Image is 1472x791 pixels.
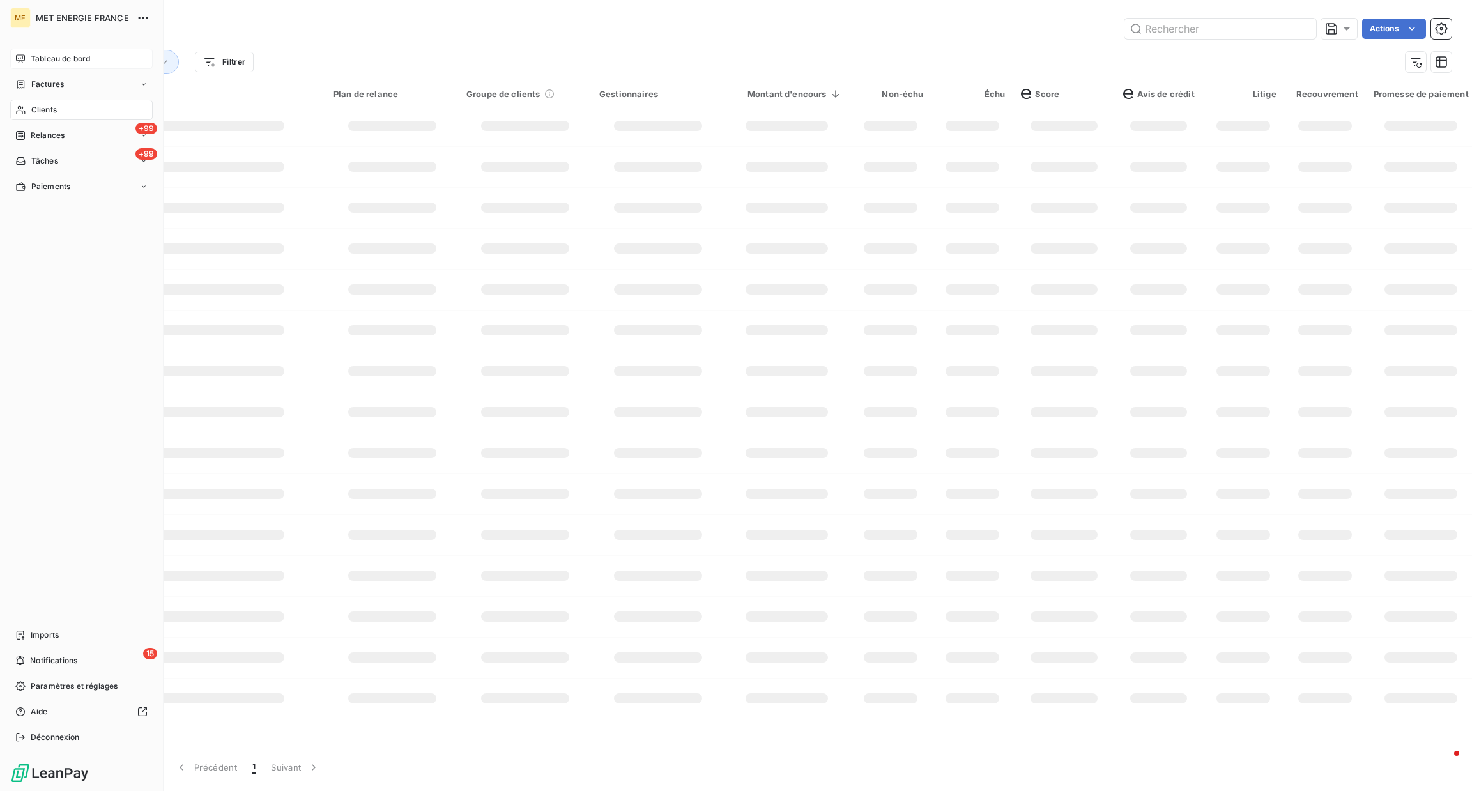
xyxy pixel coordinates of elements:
span: +99 [135,148,157,160]
span: +99 [135,123,157,134]
span: 1 [252,761,256,774]
input: Rechercher [1124,19,1316,39]
span: Avis de crédit [1123,89,1195,99]
span: Notifications [30,655,77,666]
button: Filtrer [195,52,254,72]
span: Déconnexion [31,732,80,743]
span: Clients [31,104,57,116]
div: Gestionnaires [599,89,717,99]
span: Score [1021,89,1060,99]
span: Imports [31,629,59,641]
iframe: Intercom live chat [1429,748,1459,778]
div: Litige [1210,89,1276,99]
div: Plan de relance [333,89,451,99]
span: Relances [31,130,65,141]
span: Tâches [31,155,58,167]
button: Précédent [167,754,245,781]
span: Factures [31,79,64,90]
button: Suivant [263,754,328,781]
div: ME [10,8,31,28]
span: Tableau de bord [31,53,90,65]
span: Paramètres et réglages [31,680,118,692]
div: Recouvrement [1292,89,1358,99]
a: Aide [10,702,153,722]
img: Logo LeanPay [10,763,89,783]
span: MET ENERGIE FRANCE [36,13,129,23]
span: Groupe de clients [466,89,540,99]
span: Aide [31,706,48,718]
span: Paiements [31,181,70,192]
div: Promesse de paiement [1374,89,1469,99]
div: Échu [939,89,1006,99]
span: 15 [143,648,157,659]
button: 1 [245,754,263,781]
div: Non-échu [857,89,924,99]
button: Actions [1362,19,1426,39]
div: Montant d'encours [732,89,842,99]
